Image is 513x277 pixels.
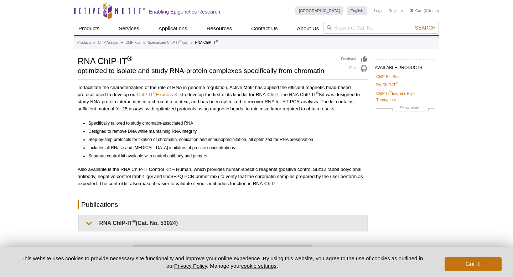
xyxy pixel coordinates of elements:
[143,41,145,45] li: »
[241,263,276,269] button: cookie settings
[77,40,91,46] a: Products
[78,166,368,187] p: Also available is the RNA ChIP-IT Control Kit – Human, which provides human-specific reagents (po...
[149,9,220,15] h2: Enabling Epigenetics Research
[78,55,334,66] h1: RNA ChIP-IT
[195,41,218,45] li: RNA ChIP-IT
[376,105,434,113] a: Show More
[376,90,434,103] a: ChIP-IT®Express High Throughput
[88,120,361,127] li: Specifically tailored to study chromatin-associated RNA
[79,215,367,231] summary: RNA ChIP-IT®(Cat. No. 53024)
[376,82,398,88] a: Re-ChIP-IT®
[295,6,343,15] a: [GEOGRAPHIC_DATA]
[125,40,140,46] a: ChIP Kits
[114,22,144,35] a: Services
[98,40,118,46] a: ChIP Assays
[137,92,182,97] a: ChIP-IT®Express Kits
[216,40,218,43] sup: ®
[121,41,123,45] li: »
[415,25,436,31] span: Search
[78,200,368,209] h2: Publications
[190,41,192,45] li: »
[410,8,423,13] a: Cart
[323,22,439,34] input: Keyword, Cat. No.
[445,257,502,271] button: Got it!
[376,73,399,80] a: ChIP-Bis-Seq
[179,40,181,43] sup: ®
[154,22,192,35] a: Applications
[11,255,433,270] p: This website uses cookies to provide necessary site functionality and improve your online experie...
[396,82,398,85] sup: ®
[153,91,156,95] sup: ®
[88,135,361,143] li: Step-by-step protocols for fixation of chromatin, sonication and immunoprecipitation, all optimiz...
[88,127,361,135] li: Designed to remove DNA while maintaining RNA integrity
[148,40,187,46] a: Specialized ChIP-IT®Kits
[293,22,323,35] a: About Us
[410,9,413,12] img: Your Cart
[88,151,361,160] li: Separate control kit available with control antibody and primers
[316,91,319,95] sup: ®
[385,6,387,15] li: |
[127,54,133,62] sup: ®
[247,22,282,35] a: Contact Us
[347,6,367,15] a: English
[78,68,334,74] h2: optimized to isolate and study RNA-protein complexes specifically from chromatin
[374,8,384,13] a: Login
[389,90,392,94] sup: ®
[341,65,368,73] a: Print
[78,84,368,113] p: To facilitate the characterization of the role of RNA in genome regulation, Active Motif has appl...
[132,219,136,224] sup: ®
[341,55,368,63] a: Feedback
[74,22,104,35] a: Products
[174,263,207,269] a: Privacy Policy
[202,22,237,35] a: Resources
[410,6,439,15] li: (0 items)
[375,59,435,72] h2: AVAILABLE PRODUCTS
[93,41,95,45] li: »
[413,25,438,31] button: Search
[388,8,403,13] a: Register
[88,143,361,151] li: Includes all RNase and [MEDICAL_DATA] inhibitors at precise concentrations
